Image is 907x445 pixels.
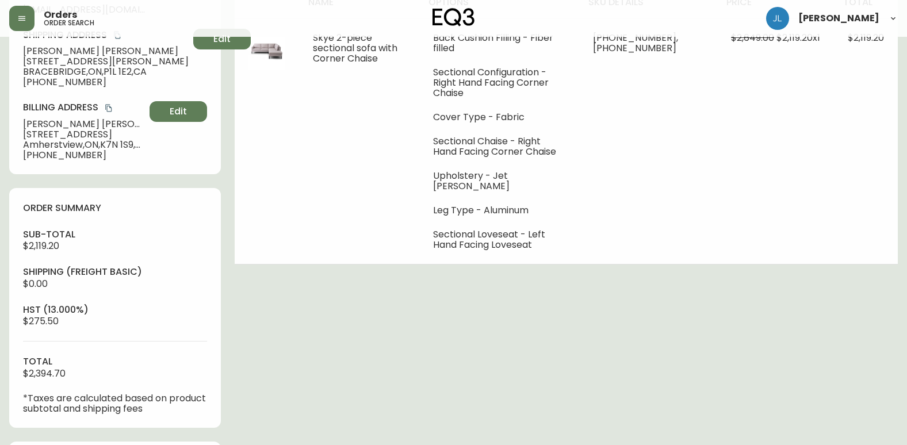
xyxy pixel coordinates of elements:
[433,67,565,98] li: Sectional Configuration - Right Hand Facing Corner Chaise
[433,171,565,191] li: Upholstery - Jet [PERSON_NAME]
[731,31,774,44] span: $2,649.00
[23,355,207,368] h4: total
[23,277,48,290] span: $0.00
[23,314,59,328] span: $275.50
[23,150,145,160] span: [PHONE_NUMBER]
[103,102,114,114] button: copy
[23,228,207,241] h4: sub-total
[23,239,59,252] span: $2,119.20
[433,229,565,250] li: Sectional Loveseat - Left Hand Facing Loveseat
[798,14,879,23] span: [PERSON_NAME]
[170,105,187,118] span: Edit
[193,29,251,49] button: Edit
[23,56,189,67] span: [STREET_ADDRESS][PERSON_NAME]
[313,31,397,65] span: Skye 2-piece sectional sofa with Corner Chaise
[433,205,565,216] li: Leg Type - Aluminum
[23,46,189,56] span: [PERSON_NAME] [PERSON_NAME]
[23,101,145,114] h4: Billing Address
[23,129,145,140] span: [STREET_ADDRESS]
[248,33,285,70] img: 6a42ae88-dd79-4950-ac23-3609e07a8c39.jpg
[23,77,189,87] span: [PHONE_NUMBER]
[23,202,207,214] h4: order summary
[433,8,475,26] img: logo
[433,136,565,157] li: Sectional Chaise - Right Hand Facing Corner Chaise
[23,304,207,316] h4: hst (13.000%)
[23,67,189,77] span: BRACEBRIDGE , ON , P1L 1E2 , CA
[848,31,884,44] span: $2,119.20
[23,266,207,278] h4: Shipping ( Freight Basic )
[44,20,94,26] h5: order search
[23,367,66,380] span: $2,394.70
[23,140,145,150] span: Amherstview , ON , K7N 1S9 , CA
[766,7,789,30] img: 1c9c23e2a847dab86f8017579b61559c
[776,31,820,44] span: $2,119.20 x 1
[213,33,231,45] span: Edit
[44,10,77,20] span: Orders
[593,31,678,55] span: [PHONE_NUMBER], [PHONE_NUMBER]
[433,33,565,53] li: Back Cushion Filling - Fiber filled
[150,101,207,122] button: Edit
[433,112,565,122] li: Cover Type - Fabric
[23,393,207,414] p: *Taxes are calculated based on product subtotal and shipping fees
[23,119,145,129] span: [PERSON_NAME] [PERSON_NAME]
